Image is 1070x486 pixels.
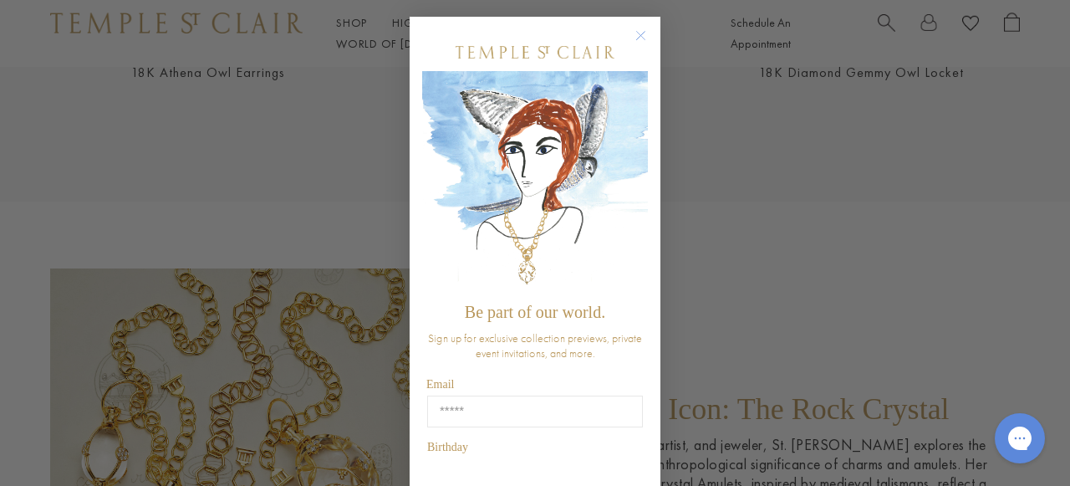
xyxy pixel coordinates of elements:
[986,407,1053,469] iframe: Gorgias live chat messenger
[427,396,643,427] input: Email
[422,71,648,294] img: c4a9eb12-d91a-4d4a-8ee0-386386f4f338.jpeg
[427,441,468,453] span: Birthday
[639,33,660,54] button: Close dialog
[465,303,605,321] span: Be part of our world.
[426,378,454,391] span: Email
[456,46,614,59] img: Temple St. Clair
[428,330,642,361] span: Sign up for exclusive collection previews, private event invitations, and more.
